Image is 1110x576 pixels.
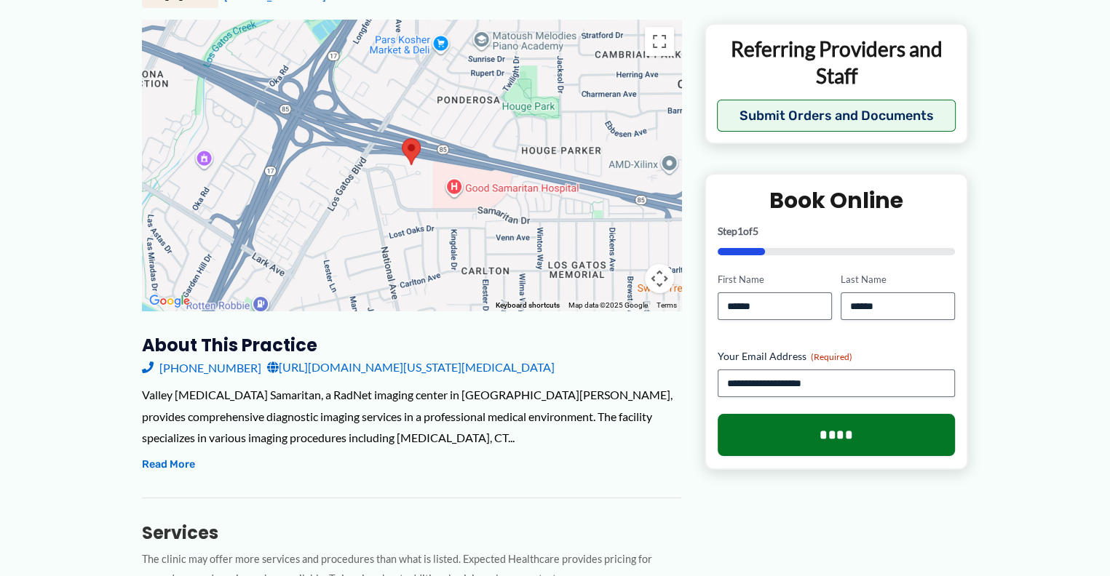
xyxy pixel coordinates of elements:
[717,100,956,132] button: Submit Orders and Documents
[753,225,758,237] span: 5
[142,334,681,356] h3: About this practice
[142,384,681,449] div: Valley [MEDICAL_DATA] Samaritan, a RadNet imaging center in [GEOGRAPHIC_DATA][PERSON_NAME], provi...
[142,456,195,473] button: Read More
[146,292,194,311] img: Google
[717,36,956,89] p: Referring Providers and Staff
[718,348,956,363] label: Your Email Address
[146,292,194,311] a: Open this area in Google Maps (opens a new window)
[841,273,955,287] label: Last Name
[718,273,832,287] label: First Name
[737,225,743,237] span: 1
[142,521,681,544] h3: Services
[718,186,956,215] h2: Book Online
[142,356,261,378] a: [PHONE_NUMBER]
[267,356,555,378] a: [URL][DOMAIN_NAME][US_STATE][MEDICAL_DATA]
[657,301,677,309] a: Terms (opens in new tab)
[496,300,560,311] button: Keyboard shortcuts
[645,264,674,293] button: Map camera controls
[811,351,852,361] span: (Required)
[718,226,956,236] p: Step of
[645,27,674,56] button: Toggle fullscreen view
[568,301,648,309] span: Map data ©2025 Google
